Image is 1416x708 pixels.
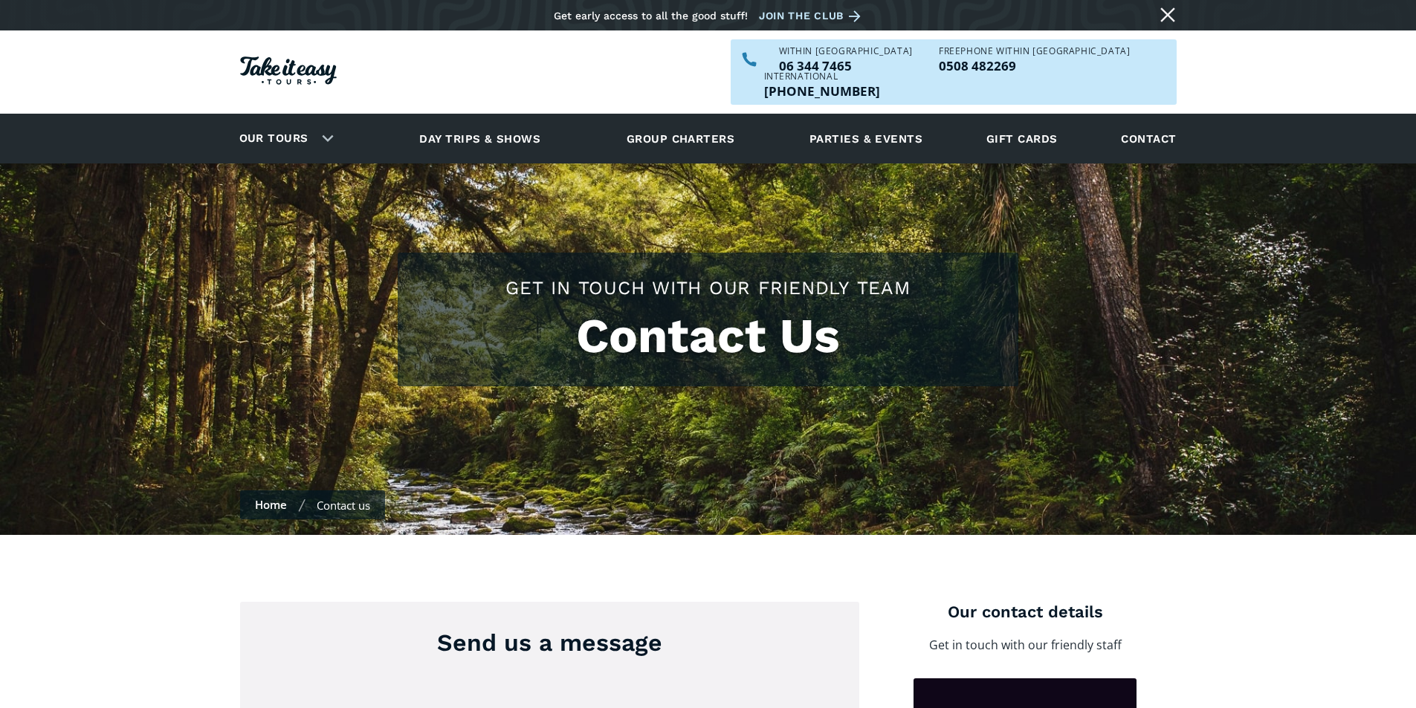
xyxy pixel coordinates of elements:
[240,49,337,96] a: Homepage
[914,602,1137,623] h4: Our contact details
[939,47,1130,56] div: Freephone WITHIN [GEOGRAPHIC_DATA]
[255,497,287,512] a: Home
[779,59,913,72] a: Call us within NZ on 063447465
[939,59,1130,72] p: 0508 482269
[554,10,748,22] div: Get early access to all the good stuff!
[779,47,913,56] div: WITHIN [GEOGRAPHIC_DATA]
[779,59,913,72] p: 06 344 7465
[240,490,385,519] nav: Breadcrumbs
[802,118,930,159] a: Parties & events
[764,85,880,97] a: Call us outside of NZ on +6463447465
[759,7,866,25] a: Join the club
[317,498,370,513] div: Contact us
[608,118,753,159] a: Group charters
[1156,3,1180,27] a: Close message
[401,118,559,159] a: Day trips & shows
[914,634,1137,656] p: Get in touch with our friendly staff
[413,308,1003,364] h1: Contact Us
[222,118,346,159] div: Our tours
[228,121,320,156] a: Our tours
[240,56,337,85] img: Take it easy Tours logo
[266,628,833,657] h3: Send us a message
[979,118,1065,159] a: Gift cards
[764,85,880,97] p: [PHONE_NUMBER]
[413,275,1003,301] h2: GET IN TOUCH WITH OUR FRIENDLY TEAM
[764,72,880,81] div: International
[1113,118,1183,159] a: Contact
[939,59,1130,72] a: Call us freephone within NZ on 0508482269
